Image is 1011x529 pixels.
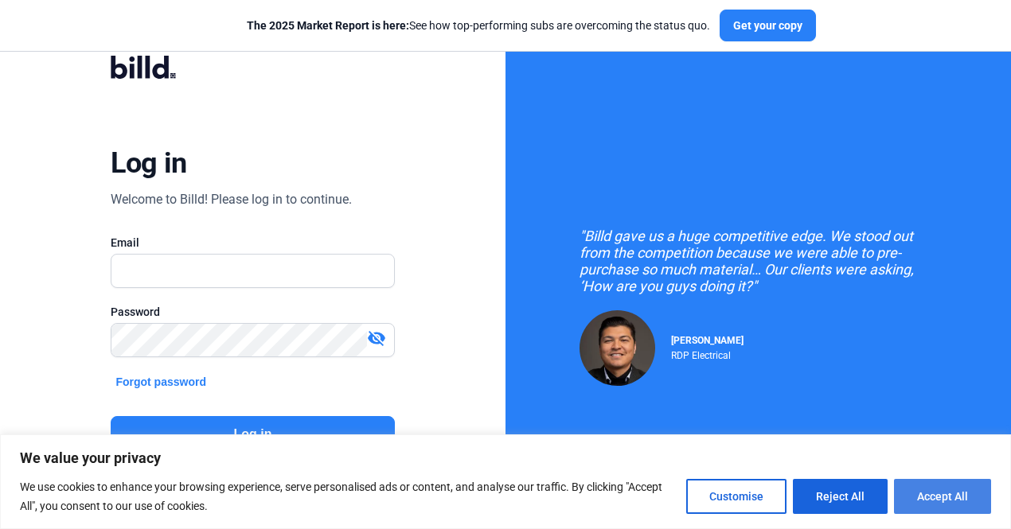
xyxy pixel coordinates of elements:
button: Log in [111,416,394,453]
p: We value your privacy [20,449,991,468]
img: Raul Pacheco [580,310,655,386]
div: "Billd gave us a huge competitive edge. We stood out from the competition because we were able to... [580,228,938,294]
div: Welcome to Billd! Please log in to continue. [111,190,352,209]
p: We use cookies to enhance your browsing experience, serve personalised ads or content, and analys... [20,477,674,515]
div: See how top-performing subs are overcoming the status quo. [247,18,710,33]
div: Log in [111,146,186,181]
mat-icon: visibility_off [367,329,386,348]
span: [PERSON_NAME] [671,335,744,346]
button: Forgot password [111,373,211,391]
div: Password [111,304,394,320]
div: Email [111,235,394,251]
button: Reject All [793,479,888,514]
button: Customise [686,479,787,514]
div: RDP Electrical [671,346,744,361]
button: Accept All [894,479,991,514]
button: Get your copy [720,10,816,41]
span: The 2025 Market Report is here: [247,19,409,32]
